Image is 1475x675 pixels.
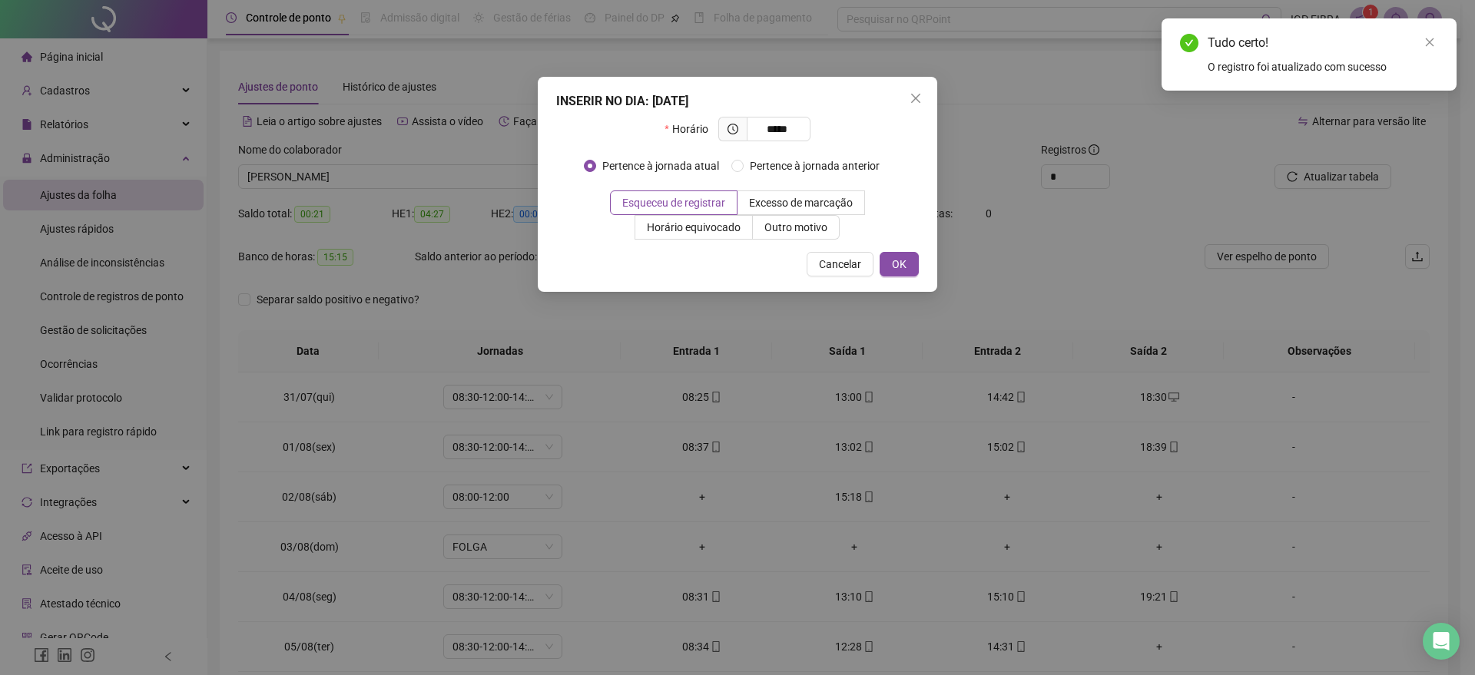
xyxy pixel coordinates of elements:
[665,117,718,141] label: Horário
[1208,34,1438,52] div: Tudo certo!
[910,92,922,104] span: close
[880,252,919,276] button: OK
[1424,37,1435,48] span: close
[1421,34,1438,51] a: Close
[728,124,738,134] span: clock-circle
[1208,58,1438,75] div: O registro foi atualizado com sucesso
[892,256,907,273] span: OK
[903,86,928,111] button: Close
[647,221,741,233] span: Horário equivocado
[819,256,861,273] span: Cancelar
[1423,623,1460,660] div: Open Intercom Messenger
[622,197,725,209] span: Esqueceu de registrar
[556,92,919,111] div: INSERIR NO DIA : [DATE]
[744,157,886,174] span: Pertence à jornada anterior
[596,157,725,174] span: Pertence à jornada atual
[764,221,827,233] span: Outro motivo
[1180,34,1198,52] span: check-circle
[749,197,853,209] span: Excesso de marcação
[807,252,873,276] button: Cancelar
